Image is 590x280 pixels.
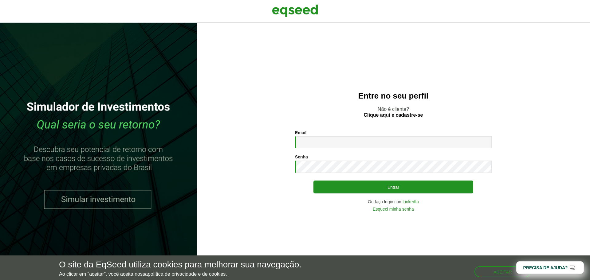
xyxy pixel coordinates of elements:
[272,3,318,18] img: EqSeed Logo
[474,266,531,277] button: Aceitar
[148,272,226,277] a: política de privacidade e de cookies
[59,271,301,277] p: Ao clicar em "aceitar", você aceita nossa .
[313,181,473,193] button: Entrar
[403,200,419,204] a: LinkedIn
[295,155,308,159] label: Senha
[295,200,492,204] div: Ou faça login com
[364,113,423,118] a: Clique aqui e cadastre-se
[209,106,578,118] p: Não é cliente?
[373,207,414,211] a: Esqueci minha senha
[295,130,306,135] label: Email
[59,260,301,270] h5: O site da EqSeed utiliza cookies para melhorar sua navegação.
[209,91,578,100] h2: Entre no seu perfil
